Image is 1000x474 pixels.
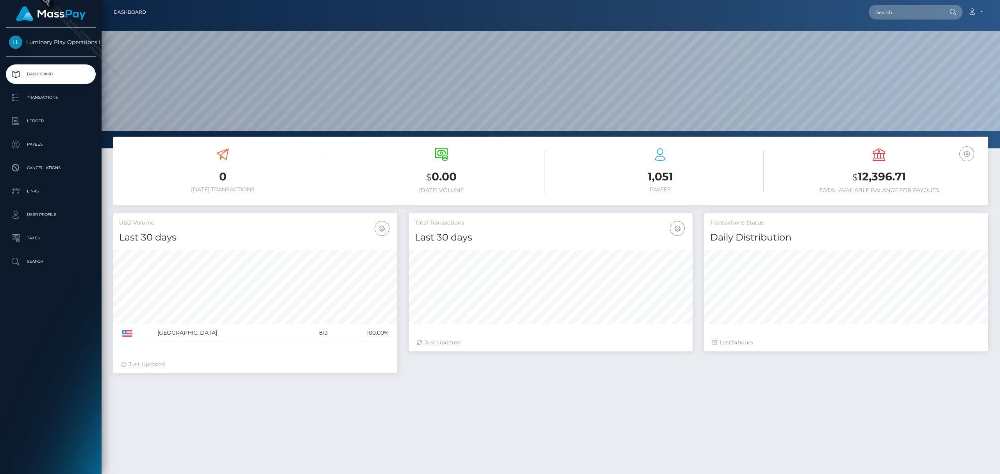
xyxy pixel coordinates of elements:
[9,256,93,267] p: Search
[9,92,93,103] p: Transactions
[6,88,96,107] a: Transactions
[775,187,982,194] h6: Total Available Balance for Payouts
[6,205,96,225] a: User Profile
[119,231,391,244] h4: Last 30 days
[6,64,96,84] a: Dashboard
[9,139,93,150] p: Payees
[9,162,93,174] p: Cancellations
[852,172,858,183] small: $
[6,39,96,46] span: Luminary Play Operations Limited
[9,68,93,80] p: Dashboard
[299,324,330,342] td: 813
[426,172,432,183] small: $
[710,219,982,227] h5: Transactions Status
[6,111,96,131] a: Ledger
[121,360,389,369] div: Just Updated
[122,330,132,337] img: US.png
[712,339,980,347] div: Last hours
[6,228,96,248] a: Taxes
[338,169,545,185] h3: 0.00
[9,36,22,49] img: Luminary Play Operations Limited
[731,339,737,346] span: 24
[9,115,93,127] p: Ledger
[155,324,300,342] td: [GEOGRAPHIC_DATA]
[6,135,96,154] a: Payees
[775,169,982,185] h3: 12,396.71
[415,231,687,244] h4: Last 30 days
[557,186,764,193] h6: Payees
[710,231,982,244] h4: Daily Distribution
[119,219,391,227] h5: USD Volume
[9,232,93,244] p: Taxes
[6,182,96,201] a: Links
[557,169,764,184] h3: 1,051
[9,185,93,197] p: Links
[114,4,146,20] a: Dashboard
[330,324,391,342] td: 100.00%
[338,187,545,194] h6: [DATE] Volume
[6,158,96,178] a: Cancellations
[415,219,687,227] h5: Total Transactions
[119,169,326,184] h3: 0
[869,5,942,20] input: Search...
[417,339,685,347] div: Just Updated
[119,186,326,193] h6: [DATE] Transactions
[16,6,86,21] img: MassPay Logo
[9,209,93,221] p: User Profile
[6,252,96,271] a: Search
